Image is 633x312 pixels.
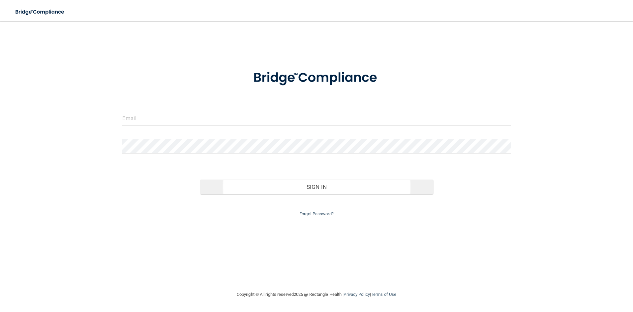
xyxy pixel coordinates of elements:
[344,292,370,297] a: Privacy Policy
[240,61,393,95] img: bridge_compliance_login_screen.278c3ca4.svg
[519,265,625,292] iframe: Drift Widget Chat Controller
[200,180,433,194] button: Sign In
[196,284,437,305] div: Copyright © All rights reserved 2025 @ Rectangle Health | |
[10,5,71,19] img: bridge_compliance_login_screen.278c3ca4.svg
[299,211,334,216] a: Forgot Password?
[371,292,396,297] a: Terms of Use
[122,111,511,126] input: Email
